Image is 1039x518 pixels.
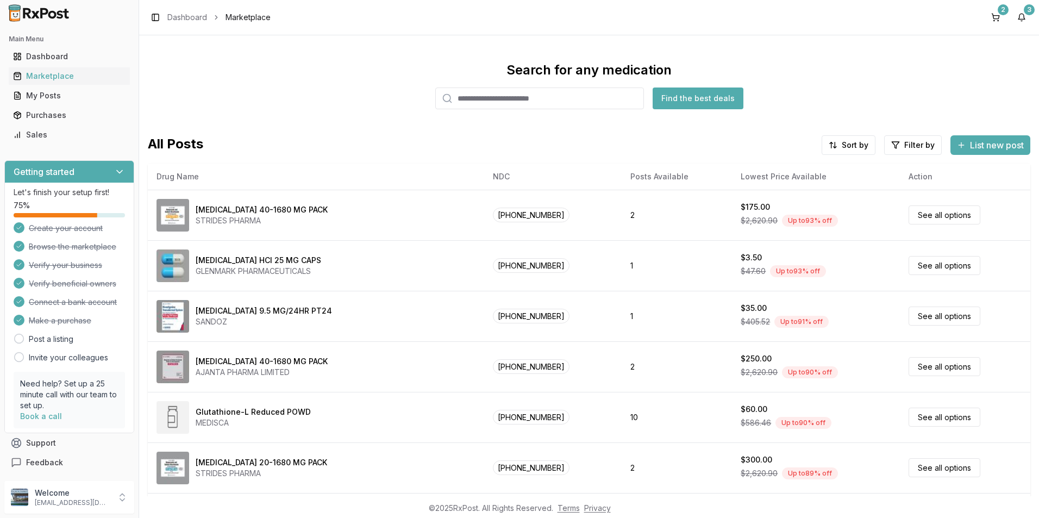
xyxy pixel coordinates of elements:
[909,357,980,376] a: See all options
[4,107,134,124] button: Purchases
[622,190,732,240] td: 2
[26,457,63,468] span: Feedback
[622,291,732,341] td: 1
[741,367,778,378] span: $2,620.90
[904,140,935,151] span: Filter by
[970,139,1024,152] span: List new post
[622,164,732,190] th: Posts Available
[741,303,767,314] div: $35.00
[35,498,110,507] p: [EMAIL_ADDRESS][DOMAIN_NAME]
[770,265,826,277] div: Up to 93 % off
[950,135,1030,155] button: List new post
[909,307,980,326] a: See all options
[741,252,762,263] div: $3.50
[14,200,30,211] span: 75 %
[741,353,772,364] div: $250.00
[741,417,771,428] span: $586.46
[148,135,203,155] span: All Posts
[196,457,327,468] div: [MEDICAL_DATA] 20-1680 MG PACK
[4,4,74,22] img: RxPost Logo
[900,164,1030,190] th: Action
[493,359,569,374] span: [PHONE_NUMBER]
[14,187,125,198] p: Let's finish your setup first!
[196,255,321,266] div: [MEDICAL_DATA] HCl 25 MG CAPS
[741,202,770,213] div: $175.00
[493,309,569,323] span: [PHONE_NUMBER]
[782,215,838,227] div: Up to 93 % off
[9,66,130,86] a: Marketplace
[196,316,332,327] div: SANDOZ
[4,126,134,143] button: Sales
[157,199,189,232] img: Omeprazole-Sodium Bicarbonate 40-1680 MG PACK
[775,417,831,429] div: Up to 90 % off
[9,35,130,43] h2: Main Menu
[196,266,321,277] div: GLENMARK PHARMACEUTICALS
[493,460,569,475] span: [PHONE_NUMBER]
[196,356,328,367] div: [MEDICAL_DATA] 40-1680 MG PACK
[9,86,130,105] a: My Posts
[13,90,126,101] div: My Posts
[29,297,117,308] span: Connect a bank account
[167,12,207,23] a: Dashboard
[4,48,134,65] button: Dashboard
[29,334,73,345] a: Post a listing
[167,12,271,23] nav: breadcrumb
[9,47,130,66] a: Dashboard
[29,223,103,234] span: Create your account
[9,105,130,125] a: Purchases
[622,392,732,442] td: 10
[741,316,770,327] span: $405.52
[732,164,900,190] th: Lowest Price Available
[909,458,980,477] a: See all options
[741,454,772,465] div: $300.00
[196,417,311,428] div: MEDISCA
[11,489,28,506] img: User avatar
[741,468,778,479] span: $2,620.90
[1024,4,1035,15] div: 3
[484,164,622,190] th: NDC
[1013,9,1030,26] button: 3
[506,61,672,79] div: Search for any medication
[157,452,189,484] img: Omeprazole-Sodium Bicarbonate 20-1680 MG PACK
[29,241,116,252] span: Browse the marketplace
[14,165,74,178] h3: Getting started
[196,305,332,316] div: [MEDICAL_DATA] 9.5 MG/24HR PT24
[20,411,62,421] a: Book a call
[4,453,134,472] button: Feedback
[741,266,766,277] span: $47.60
[13,51,126,62] div: Dashboard
[987,9,1004,26] button: 2
[782,366,838,378] div: Up to 90 % off
[29,352,108,363] a: Invite your colleagues
[998,4,1009,15] div: 2
[13,129,126,140] div: Sales
[584,503,611,513] a: Privacy
[950,141,1030,152] a: List new post
[4,433,134,453] button: Support
[196,215,328,226] div: STRIDES PHARMA
[196,204,328,215] div: [MEDICAL_DATA] 40-1680 MG PACK
[493,208,569,222] span: [PHONE_NUMBER]
[157,249,189,282] img: Atomoxetine HCl 25 MG CAPS
[774,316,829,328] div: Up to 91 % off
[226,12,271,23] span: Marketplace
[558,503,580,513] a: Terms
[493,258,569,273] span: [PHONE_NUMBER]
[622,442,732,493] td: 2
[493,410,569,425] span: [PHONE_NUMBER]
[29,278,116,289] span: Verify beneficial owners
[29,315,91,326] span: Make a purchase
[884,135,942,155] button: Filter by
[29,260,102,271] span: Verify your business
[822,135,875,155] button: Sort by
[157,351,189,383] img: Omeprazole-Sodium Bicarbonate 40-1680 MG PACK
[741,215,778,226] span: $2,620.90
[622,341,732,392] td: 2
[1002,481,1028,507] iframe: Intercom live chat
[842,140,868,151] span: Sort by
[782,467,838,479] div: Up to 89 % off
[4,87,134,104] button: My Posts
[13,71,126,82] div: Marketplace
[20,378,118,411] p: Need help? Set up a 25 minute call with our team to set up.
[157,300,189,333] img: Rivastigmine 9.5 MG/24HR PT24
